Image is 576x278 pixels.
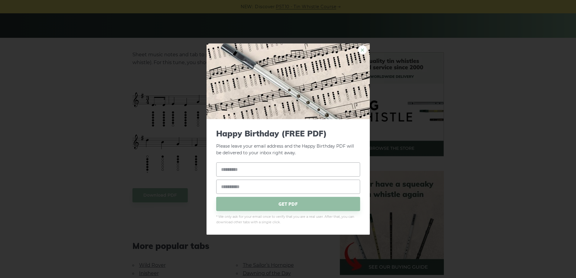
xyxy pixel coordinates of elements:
[216,197,360,211] span: GET PDF
[216,129,360,138] span: Happy Birthday (FREE PDF)
[216,214,360,225] span: * We only ask for your email once to verify that you are a real user. After that, you can downloa...
[358,45,367,54] a: ×
[207,43,370,119] img: Tin Whistle Tab Preview
[216,129,360,156] p: Please leave your email address and the Happy Birthday PDF will be delivered to your inbox right ...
